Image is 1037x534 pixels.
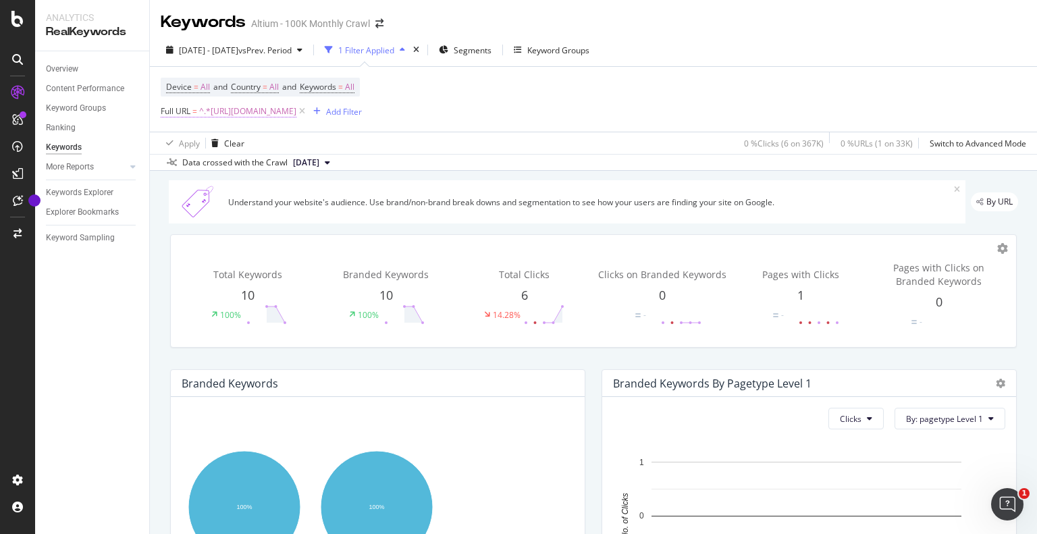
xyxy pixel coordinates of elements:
span: and [282,81,296,92]
a: Ranking [46,121,140,135]
img: Equal [773,313,778,317]
img: Xn5yXbTLC6GvtKIoinKAiP4Hm0QJ922KvQwAAAAASUVORK5CYII= [174,186,223,218]
button: Apply [161,132,200,154]
div: Keyword Sampling [46,231,115,245]
img: Equal [911,320,917,324]
div: Analytics [46,11,138,24]
div: Understand your website's audience. Use brand/non-brand break downs and segmentation to see how y... [228,196,954,208]
span: Total Clicks [499,268,550,281]
span: vs Prev. Period [238,45,292,56]
a: Keywords [46,140,140,155]
div: Explorer Bookmarks [46,205,119,219]
div: 1 Filter Applied [338,45,394,56]
button: [DATE] [288,155,336,171]
div: More Reports [46,160,94,174]
div: Data crossed with the Crawl [182,157,288,169]
span: Clicks [840,413,861,425]
span: = [263,81,267,92]
button: Keyword Groups [508,39,595,61]
span: 0 [659,287,666,303]
span: 0 [936,294,942,310]
span: = [194,81,198,92]
div: Tooltip anchor [28,194,41,207]
div: - [643,309,646,321]
div: Overview [46,62,78,76]
div: Branded Keywords By pagetype Level 1 [613,377,812,390]
button: [DATE] - [DATE]vsPrev. Period [161,39,308,61]
span: 10 [241,287,255,303]
div: Switch to Advanced Mode [930,138,1026,149]
span: ^.*[URL][DOMAIN_NAME] [199,102,296,121]
div: 14.28% [493,309,521,321]
div: - [781,309,784,321]
div: legacy label [971,192,1018,211]
span: = [338,81,343,92]
span: Country [231,81,261,92]
div: 100% [358,309,379,321]
span: Clicks on Branded Keywords [598,268,726,281]
div: Keywords [161,11,246,34]
div: Altium - 100K Monthly Crawl [251,17,370,30]
text: 100% [369,504,385,510]
iframe: Intercom live chat [991,488,1023,520]
a: Content Performance [46,82,140,96]
svg: 0 [937,311,978,331]
text: 100% [237,504,252,510]
div: arrow-right-arrow-left [375,19,383,28]
div: times [410,43,422,57]
span: Total Keywords [213,268,282,281]
div: Keywords [46,140,82,155]
a: Keyword Sampling [46,231,140,245]
a: Keywords Explorer [46,186,140,200]
span: 1 [797,287,804,303]
button: 1 Filter Applied [319,39,410,61]
span: 10 [379,287,393,303]
div: 100% [220,309,241,321]
div: Keyword Groups [46,101,106,115]
a: Keyword Groups [46,101,140,115]
span: All [201,78,210,97]
div: Branded Keywords [182,377,278,390]
div: 0 % Clicks ( 6 on 367K ) [744,138,824,149]
span: Keywords [300,81,336,92]
button: Switch to Advanced Mode [924,132,1026,154]
span: By: pagetype Level 1 [906,413,983,425]
span: All [269,78,279,97]
div: 0 % URLs ( 1 on 33K ) [841,138,913,149]
a: Overview [46,62,140,76]
div: Keywords Explorer [46,186,113,200]
span: By URL [986,198,1013,206]
div: - [920,316,922,327]
span: 2025 Aug. 23rd [293,157,319,169]
span: Branded Keywords [343,268,429,281]
div: Apply [179,138,200,149]
div: Ranking [46,121,76,135]
text: 1 [639,458,644,467]
button: Clicks [828,408,884,429]
div: Content Performance [46,82,124,96]
span: Full URL [161,105,190,117]
span: 1 [1019,488,1030,499]
button: Clear [206,132,244,154]
img: Equal [635,313,641,317]
span: 6 [521,287,528,303]
div: Keyword Groups [527,45,589,56]
button: By: pagetype Level 1 [895,408,1005,429]
span: Pages with Clicks [762,268,839,281]
a: More Reports [46,160,126,174]
span: Segments [454,45,491,56]
text: 0 [639,512,644,521]
span: = [192,105,197,117]
span: [DATE] - [DATE] [179,45,238,56]
span: All [345,78,354,97]
span: and [213,81,228,92]
div: RealKeywords [46,24,138,40]
span: Pages with Clicks on Branded Keywords [893,261,984,288]
span: Device [166,81,192,92]
div: Clear [224,138,244,149]
button: Segments [433,39,497,61]
div: Add Filter [326,106,362,117]
a: Explorer Bookmarks [46,205,140,219]
button: Add Filter [308,103,362,119]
